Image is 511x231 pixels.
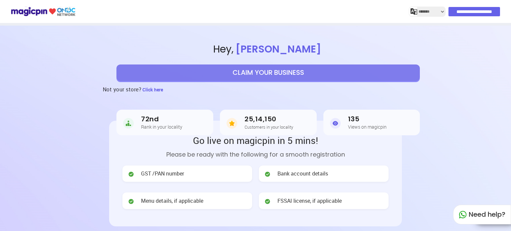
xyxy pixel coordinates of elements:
h5: Views on magicpin [348,124,387,129]
h3: Not your store? [103,81,142,98]
img: check [128,198,134,205]
div: Need help? [453,205,511,224]
h2: Go live on magicpin in 5 mins! [122,134,389,147]
h5: Rank in your locality [141,124,182,129]
span: [PERSON_NAME] [234,42,323,56]
span: Menu details, if applicable [141,197,203,205]
img: check [264,198,271,205]
img: Views [330,117,341,130]
h3: 25,14,150 [245,115,293,123]
span: Click here [142,86,163,93]
img: Rank [123,117,134,130]
img: j2MGCQAAAABJRU5ErkJggg== [411,8,417,15]
img: ondc-logo-new-small.8a59708e.svg [11,6,76,17]
h3: 135 [348,115,387,123]
button: CLAIM YOUR BUSINESS [116,64,420,81]
p: Please be ready with the following for a smooth registration [122,150,389,159]
img: Customers [227,117,237,130]
span: FSSAI license, if applicable [277,197,342,205]
span: Bank account details [277,170,328,177]
span: GST /PAN number [141,170,184,177]
img: whatapp_green.7240e66a.svg [459,211,467,219]
img: check [128,171,134,177]
span: Hey , [26,42,511,57]
img: check [264,171,271,177]
h5: Customers in your locality [245,125,293,129]
h3: 72nd [141,115,182,123]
